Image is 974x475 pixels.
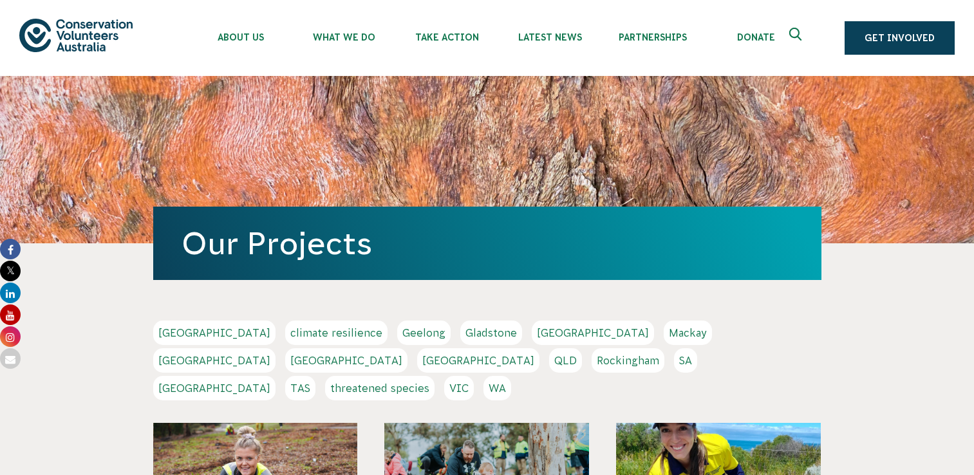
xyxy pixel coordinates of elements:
[153,376,276,400] a: [GEOGRAPHIC_DATA]
[153,348,276,373] a: [GEOGRAPHIC_DATA]
[19,19,133,51] img: logo.svg
[704,32,807,42] span: Donate
[325,376,435,400] a: threatened species
[444,376,474,400] a: VIC
[285,348,407,373] a: [GEOGRAPHIC_DATA]
[592,348,664,373] a: Rockingham
[182,226,372,261] a: Our Projects
[460,321,522,345] a: Gladstone
[532,321,654,345] a: [GEOGRAPHIC_DATA]
[601,32,704,42] span: Partnerships
[395,32,498,42] span: Take Action
[498,32,601,42] span: Latest News
[417,348,539,373] a: [GEOGRAPHIC_DATA]
[789,28,805,48] span: Expand search box
[549,348,582,373] a: QLD
[189,32,292,42] span: About Us
[664,321,712,345] a: Mackay
[285,376,315,400] a: TAS
[397,321,451,345] a: Geelong
[845,21,955,55] a: Get Involved
[674,348,697,373] a: SA
[292,32,395,42] span: What We Do
[153,321,276,345] a: [GEOGRAPHIC_DATA]
[782,23,812,53] button: Expand search box Close search box
[483,376,511,400] a: WA
[285,321,388,345] a: climate resilience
